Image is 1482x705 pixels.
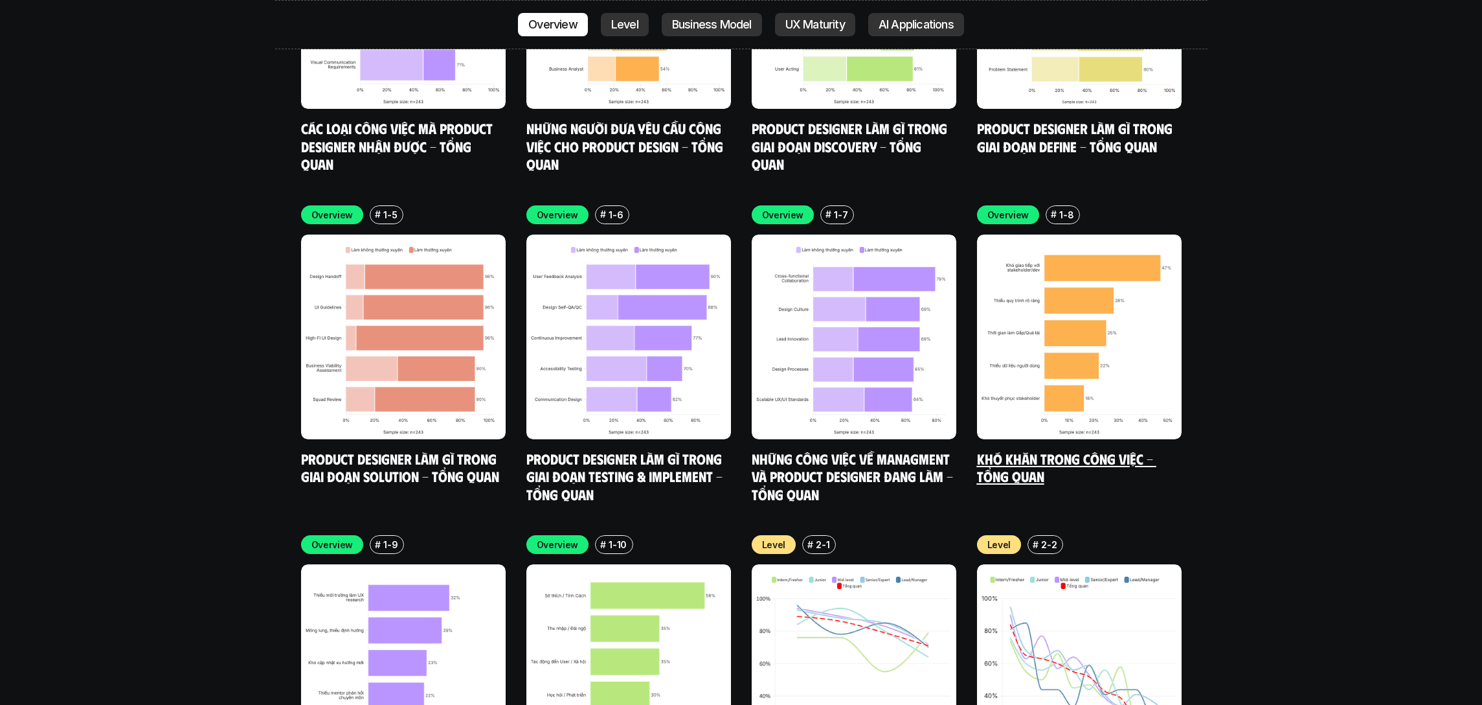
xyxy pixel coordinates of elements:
p: 1-10 [609,538,627,551]
p: AI Applications [879,18,954,31]
a: Khó khăn trong công việc - Tổng quan [977,450,1156,485]
p: 1-6 [609,208,623,222]
h6: # [375,540,381,549]
p: 1-7 [834,208,848,222]
p: Overview [311,208,354,222]
a: Các loại công việc mà Product Designer nhận được - Tổng quan [301,119,496,172]
a: Những công việc về Managment và Product Designer đang làm - Tổng quan [752,450,956,503]
a: UX Maturity [775,13,855,36]
p: Level [762,538,786,551]
a: Level [601,13,649,36]
h6: # [825,209,831,219]
p: Overview [762,208,804,222]
p: Business Model [672,18,752,31]
a: Business Model [662,13,762,36]
p: Overview [987,208,1029,222]
p: Overview [311,538,354,551]
p: 1-9 [383,538,398,551]
a: AI Applications [868,13,964,36]
h6: # [1051,209,1057,219]
p: UX Maturity [785,18,845,31]
a: Overview [518,13,588,36]
p: 1-8 [1059,208,1073,222]
a: Product Designer làm gì trong giai đoạn Solution - Tổng quan [301,450,500,485]
p: Overview [537,208,579,222]
a: Product Designer làm gì trong giai đoạn Define - Tổng quan [977,119,1176,155]
p: 1-5 [383,208,397,222]
p: Level [987,538,1011,551]
h6: # [1033,540,1039,549]
a: Những người đưa yêu cầu công việc cho Product Design - Tổng quan [526,119,726,172]
h6: # [600,209,606,219]
p: 2-2 [1041,538,1057,551]
h6: # [600,540,606,549]
p: Overview [537,538,579,551]
p: Overview [528,18,578,31]
p: 2-1 [816,538,829,551]
a: Product Designer làm gì trong giai đoạn Testing & Implement - Tổng quan [526,450,726,503]
h6: # [375,209,381,219]
p: Level [611,18,638,31]
h6: # [807,540,813,549]
a: Product Designer làm gì trong giai đoạn Discovery - Tổng quan [752,119,950,172]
